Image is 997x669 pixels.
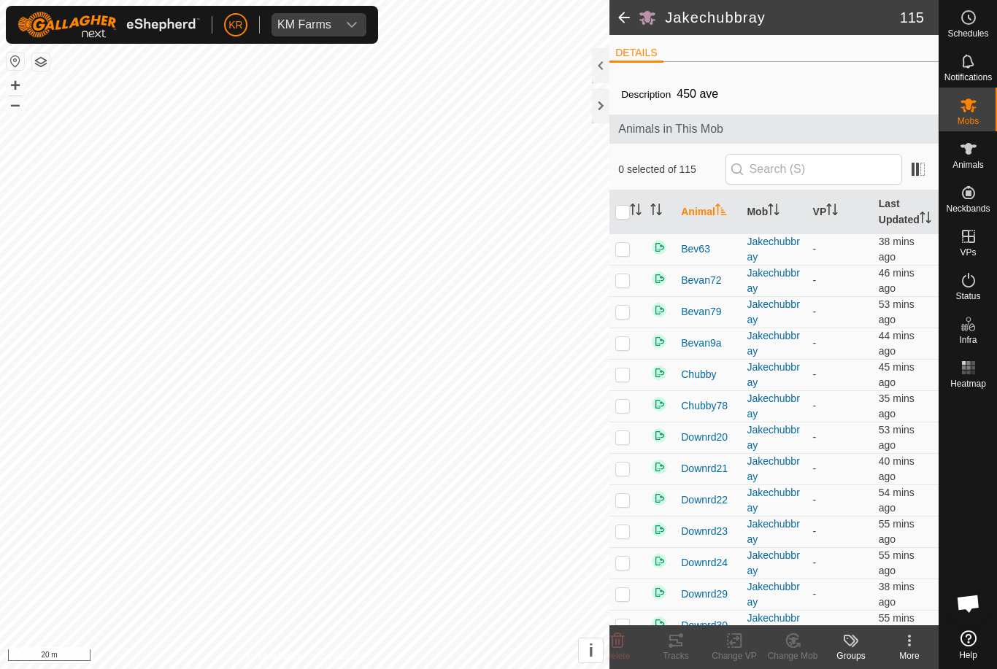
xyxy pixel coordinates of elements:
[959,336,977,344] span: Infra
[879,518,915,545] span: 2 Oct 2025 at 11:54 am
[807,190,873,234] th: VP
[747,454,801,484] div: Jakechubbray
[747,422,801,453] div: Jakechubbray
[618,120,930,138] span: Animals in This Mob
[650,427,668,444] img: returning on
[747,548,801,579] div: Jakechubbray
[705,649,763,662] div: Change VP
[900,7,924,28] span: 115
[621,89,671,100] label: Description
[826,206,838,217] p-sorticon: Activate to sort
[681,398,728,414] span: Chubby78
[228,18,242,33] span: KR
[813,557,817,568] app-display-virtual-paddock-transition: -
[630,206,642,217] p-sorticon: Activate to sort
[7,53,24,70] button: Reset Map
[741,190,807,234] th: Mob
[813,400,817,411] app-display-virtual-paddock-transition: -
[822,649,880,662] div: Groups
[747,234,801,265] div: Jakechubbray
[958,117,979,125] span: Mobs
[681,587,728,602] span: Downrd29
[650,206,662,217] p-sorticon: Activate to sort
[7,96,24,113] button: –
[879,392,915,419] span: 2 Oct 2025 at 12:14 pm
[715,206,727,217] p-sorticon: Activate to sort
[272,13,337,36] span: KM Farms
[763,649,822,662] div: Change Mob
[747,485,801,516] div: Jakechubbray
[944,73,992,82] span: Notifications
[681,430,728,445] span: Downrd20
[650,333,668,350] img: returning on
[588,641,593,660] span: i
[768,206,779,217] p-sorticon: Activate to sort
[681,492,728,508] span: Downrd22
[950,379,986,388] span: Heatmap
[681,241,710,257] span: Bev63
[813,243,817,255] app-display-virtual-paddock-transition: -
[681,367,716,382] span: Chubby
[647,649,705,662] div: Tracks
[747,517,801,547] div: Jakechubbray
[650,521,668,538] img: returning on
[879,581,915,608] span: 2 Oct 2025 at 12:11 pm
[650,458,668,476] img: returning on
[650,615,668,633] img: returning on
[609,45,663,63] li: DETAILS
[813,337,817,349] app-display-virtual-paddock-transition: -
[873,190,939,234] th: Last Updated
[247,650,302,663] a: Privacy Policy
[337,13,366,36] div: dropdown trigger
[879,455,915,482] span: 2 Oct 2025 at 12:09 pm
[879,487,915,514] span: 2 Oct 2025 at 11:56 am
[946,204,990,213] span: Neckbands
[747,391,801,422] div: Jakechubbray
[939,624,997,665] a: Help
[725,154,902,185] input: Search (S)
[813,431,817,443] app-display-virtual-paddock-transition: -
[650,301,668,319] img: returning on
[681,524,728,539] span: Downrd23
[879,298,915,325] span: 2 Oct 2025 at 11:56 am
[650,584,668,601] img: returning on
[813,494,817,506] app-display-virtual-paddock-transition: -
[32,53,50,71] button: Map Layers
[650,490,668,507] img: returning on
[813,588,817,600] app-display-virtual-paddock-transition: -
[747,266,801,296] div: Jakechubbray
[277,19,331,31] div: KM Farms
[879,612,915,639] span: 2 Oct 2025 at 11:55 am
[747,579,801,610] div: Jakechubbray
[880,649,939,662] div: More
[18,12,200,38] img: Gallagher Logo
[605,651,631,661] span: Delete
[650,395,668,413] img: returning on
[813,274,817,286] app-display-virtual-paddock-transition: -
[952,161,984,169] span: Animals
[319,650,362,663] a: Contact Us
[747,360,801,390] div: Jakechubbray
[813,368,817,380] app-display-virtual-paddock-transition: -
[681,555,728,571] span: Downrd24
[879,236,915,263] span: 2 Oct 2025 at 12:12 pm
[650,270,668,287] img: returning on
[813,306,817,317] app-display-virtual-paddock-transition: -
[813,619,817,631] app-display-virtual-paddock-transition: -
[618,162,725,177] span: 0 selected of 115
[650,552,668,570] img: returning on
[681,273,721,288] span: Bevan72
[650,239,668,256] img: returning on
[813,525,817,537] app-display-virtual-paddock-transition: -
[879,549,915,576] span: 2 Oct 2025 at 11:55 am
[681,618,728,633] span: Downrd30
[675,190,741,234] th: Animal
[681,461,728,476] span: Downrd21
[955,292,980,301] span: Status
[650,364,668,382] img: returning on
[665,9,899,26] h2: Jakechubbray
[813,463,817,474] app-display-virtual-paddock-transition: -
[747,297,801,328] div: Jakechubbray
[879,361,915,388] span: 2 Oct 2025 at 12:04 pm
[747,328,801,359] div: Jakechubbray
